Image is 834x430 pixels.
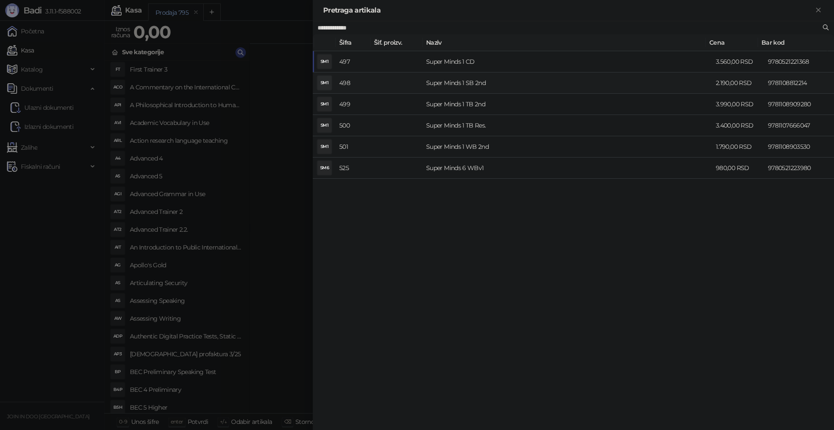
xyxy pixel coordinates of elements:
td: 499 [336,94,371,115]
th: Bar kod [758,34,827,51]
td: Super Minds 1 TB 2nd [423,94,712,115]
div: SM1 [318,118,331,132]
td: 9780521223980 [764,158,834,179]
th: Cena [706,34,758,51]
th: Šif. proizv. [371,34,423,51]
td: 980,00 RSD [712,158,764,179]
th: Naziv [423,34,706,51]
td: 497 [336,51,371,72]
td: 2.190,00 RSD [712,72,764,94]
div: SM6 [318,161,331,175]
td: 1.790,00 RSD [712,136,764,158]
td: 9780521221368 [764,51,834,72]
td: 9781108909280 [764,94,834,115]
td: 9781107666047 [764,115,834,136]
th: Šifra [336,34,371,51]
td: Super Minds 1 WB 2nd [423,136,712,158]
div: SM1 [318,76,331,90]
td: 500 [336,115,371,136]
td: 3.560,00 RSD [712,51,764,72]
div: SM1 [318,140,331,154]
td: Super Minds 6 WBv1 [423,158,712,179]
button: Zatvori [813,5,824,16]
td: Super Minds 1 TB Res. [423,115,712,136]
td: 9781108903530 [764,136,834,158]
td: 525 [336,158,371,179]
div: Pretraga artikala [323,5,813,16]
td: 501 [336,136,371,158]
td: Super Minds 1 SB 2nd [423,72,712,94]
td: 3.990,00 RSD [712,94,764,115]
div: SM1 [318,97,331,111]
td: 9781108812214 [764,72,834,94]
div: SM1 [318,55,331,69]
td: 3.400,00 RSD [712,115,764,136]
td: 498 [336,72,371,94]
td: Super Minds 1 CD [423,51,712,72]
